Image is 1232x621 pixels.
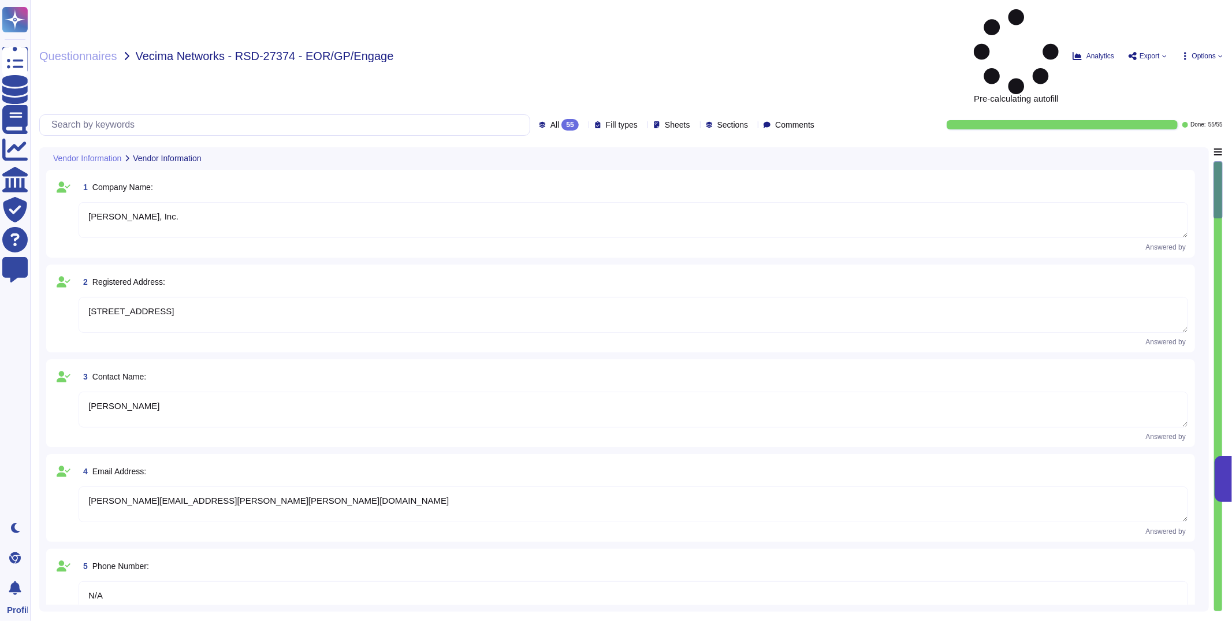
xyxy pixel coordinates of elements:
[46,115,530,135] input: Search by keywords
[79,467,88,475] span: 4
[79,392,1188,427] textarea: [PERSON_NAME]
[92,467,146,476] span: Email Address:
[1073,51,1114,61] button: Analytics
[717,121,749,129] span: Sections
[79,486,1188,522] textarea: [PERSON_NAME][EMAIL_ADDRESS][PERSON_NAME][PERSON_NAME][DOMAIN_NAME]
[1146,244,1186,251] span: Answered by
[1208,122,1223,128] span: 55 / 55
[92,561,149,571] span: Phone Number:
[1140,53,1160,60] span: Export
[79,373,88,381] span: 3
[665,121,690,129] span: Sheets
[1086,53,1114,60] span: Analytics
[1146,339,1186,345] span: Answered by
[79,581,1188,617] textarea: N/A
[53,154,121,162] span: Vendor Information
[1192,53,1216,60] span: Options
[136,50,394,62] span: Vecima Networks - RSD-27374 - EOR/GP/Engage
[79,562,88,570] span: 5
[550,121,560,129] span: All
[606,121,638,129] span: Fill types
[79,297,1188,333] textarea: [STREET_ADDRESS]
[7,605,28,614] span: Profile
[561,119,578,131] div: 55
[79,202,1188,238] textarea: [PERSON_NAME], Inc.
[92,372,146,381] span: Contact Name:
[133,154,201,162] span: Vendor Information
[79,183,88,191] span: 1
[1146,528,1186,535] span: Answered by
[974,9,1059,103] span: Pre-calculating autofill
[92,183,153,192] span: Company Name:
[1190,122,1206,128] span: Done:
[1146,433,1186,440] span: Answered by
[775,121,814,129] span: Comments
[79,278,88,286] span: 2
[92,277,165,287] span: Registered Address:
[39,50,117,62] span: Questionnaires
